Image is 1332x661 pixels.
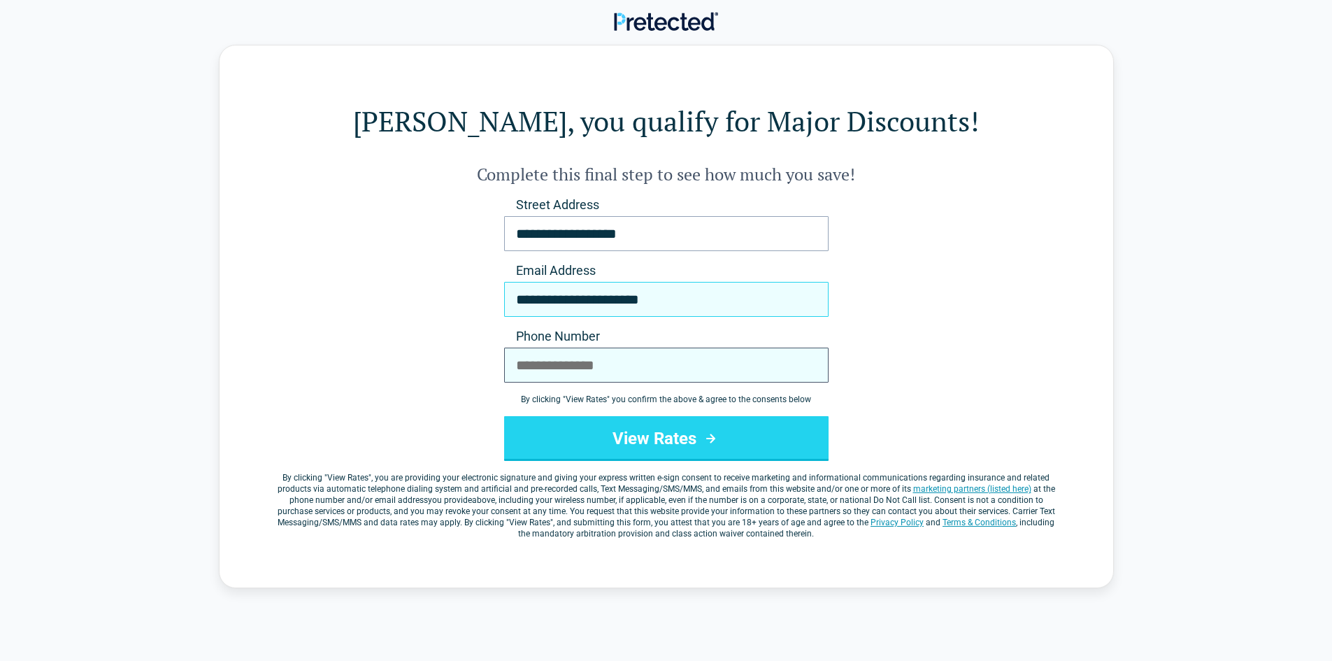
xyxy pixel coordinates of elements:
[504,394,829,405] div: By clicking " View Rates " you confirm the above & agree to the consents below
[327,473,368,483] span: View Rates
[871,518,924,527] a: Privacy Policy
[275,163,1057,185] h2: Complete this final step to see how much you save!
[943,518,1016,527] a: Terms & Conditions
[504,416,829,461] button: View Rates
[275,101,1057,141] h1: [PERSON_NAME], you qualify for Major Discounts!
[275,472,1057,539] label: By clicking " ", you are providing your electronic signature and giving your express written e-si...
[504,328,829,345] label: Phone Number
[504,262,829,279] label: Email Address
[504,197,829,213] label: Street Address
[913,484,1031,494] a: marketing partners (listed here)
